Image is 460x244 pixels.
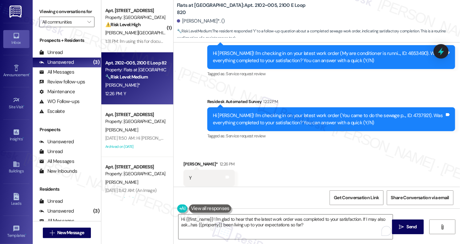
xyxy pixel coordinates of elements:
[105,179,138,185] span: [PERSON_NAME]
[392,219,424,234] button: Send
[105,195,166,203] div: Archived on [DATE]
[440,224,445,230] i: 
[39,78,85,85] div: Review follow-ups
[92,206,101,216] div: (3)
[330,190,383,205] button: Get Conversation Link
[105,91,126,96] div: 12:26 PM: Y
[3,95,29,112] a: Site Visit •
[39,148,63,155] div: Unread
[189,175,192,182] div: Y
[177,2,308,16] b: Flats at [GEOGRAPHIC_DATA]: Apt. 2102~005, 2100 E Loop 820
[105,143,166,151] div: Archived on [DATE]
[105,127,138,133] span: [PERSON_NAME]
[39,108,65,115] div: Escalate
[39,208,74,215] div: Unanswered
[9,6,23,18] img: ResiDesk Logo
[105,60,166,66] div: Apt. 2102~005, 2100 E Loop 820
[105,111,166,118] div: Apt. [STREET_ADDRESS]
[105,82,140,88] span: [PERSON_NAME]*
[42,17,84,27] input: All communities
[3,159,29,176] a: Buildings
[177,28,212,34] strong: 🔧 Risk Level: Medium
[57,229,84,236] span: New Message
[105,164,166,170] div: Apt. [STREET_ADDRESS]
[33,37,101,44] div: Prospects + Residents
[407,223,417,230] span: Send
[262,98,278,105] div: 12:22 PM
[24,104,25,108] span: •
[334,194,379,201] span: Get Conversation Link
[105,7,166,14] div: Apt. [STREET_ADDRESS]
[39,98,79,105] div: WO Follow-ups
[105,14,166,21] div: Property: [GEOGRAPHIC_DATA]
[105,30,179,36] span: [PERSON_NAME][GEOGRAPHIC_DATA]
[183,161,235,170] div: [PERSON_NAME]*
[177,18,225,25] div: [PERSON_NAME]*. ()
[207,69,455,78] div: Tagged as:
[39,88,75,95] div: Maintenance
[105,74,148,80] strong: 🔧 Risk Level: Medium
[39,198,63,205] div: Unread
[39,158,74,165] div: All Messages
[39,69,74,76] div: All Messages
[3,30,29,48] a: Inbox
[39,59,74,66] div: Unanswered
[39,7,94,17] label: Viewing conversations for
[105,22,141,27] strong: ⚠️ Risk Level: High
[391,194,449,201] span: Share Conversation via email
[3,127,29,144] a: Insights •
[177,28,460,42] span: : The resident responded 'Y' to a follow-up question about a completed sewage work order, indicat...
[207,131,455,141] div: Tagged as:
[105,118,166,125] div: Property: [GEOGRAPHIC_DATA]
[387,190,453,205] button: Share Conversation via email
[50,230,55,235] i: 
[213,50,445,64] div: Hi [PERSON_NAME]! I'm checking in on your latest work order (My are conditioner is runni..., ID: ...
[179,215,393,239] textarea: To enrich screen reader interactions, please activate Accessibility in Grammarly extension settings
[39,168,77,175] div: New Inbounds
[39,49,63,56] div: Unread
[39,138,74,145] div: Unanswered
[183,186,235,196] div: Tagged as:
[105,187,156,193] div: [DATE] 11:42 AM: (An Image)
[207,98,455,107] div: Residesk Automated Survey
[105,170,166,177] div: Property: [GEOGRAPHIC_DATA]
[29,72,30,76] span: •
[92,57,101,67] div: (3)
[87,19,91,25] i: 
[3,191,29,209] a: Leads
[25,232,26,237] span: •
[218,161,235,167] div: 12:26 PM
[226,71,265,77] span: Service request review
[23,136,24,140] span: •
[105,135,413,141] div: [DATE] 11:50 AM: Hi [PERSON_NAME], Just a reminder - Game Night is happening tonight! Check out t...
[226,133,265,139] span: Service request review
[39,218,74,224] div: All Messages
[213,112,445,126] div: Hi [PERSON_NAME]! I'm checking in on your latest work order (You came to do the sewage p..., ID: ...
[105,66,166,73] div: Property: Flats at [GEOGRAPHIC_DATA]
[33,186,101,193] div: Residents
[399,224,404,230] i: 
[3,223,29,241] a: Templates •
[33,126,101,133] div: Prospects
[43,228,91,238] button: New Message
